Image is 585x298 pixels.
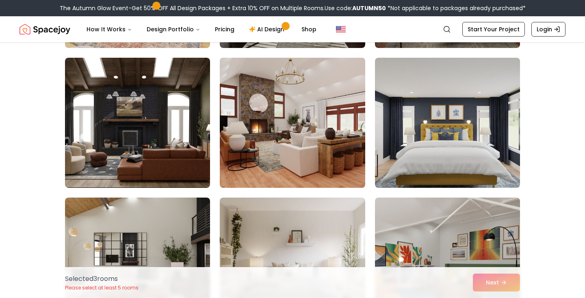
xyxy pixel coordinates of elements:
[295,21,323,37] a: Shop
[531,22,565,37] a: Login
[19,21,70,37] img: Spacejoy Logo
[65,285,139,291] p: Please select at least 5 rooms
[386,4,526,12] span: *Not applicable to packages already purchased*
[325,4,386,12] span: Use code:
[80,21,323,37] nav: Main
[65,58,210,188] img: Room room-64
[243,21,293,37] a: AI Design
[80,21,139,37] button: How It Works
[140,21,207,37] button: Design Portfolio
[19,21,70,37] a: Spacejoy
[375,58,520,188] img: Room room-66
[19,16,565,42] nav: Global
[336,24,346,34] img: United States
[462,22,525,37] a: Start Your Project
[208,21,241,37] a: Pricing
[60,4,526,12] div: The Autumn Glow Event-Get 50% OFF All Design Packages + Extra 10% OFF on Multiple Rooms.
[65,274,139,284] p: Selected 3 room s
[216,54,368,191] img: Room room-65
[352,4,386,12] b: AUTUMN50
